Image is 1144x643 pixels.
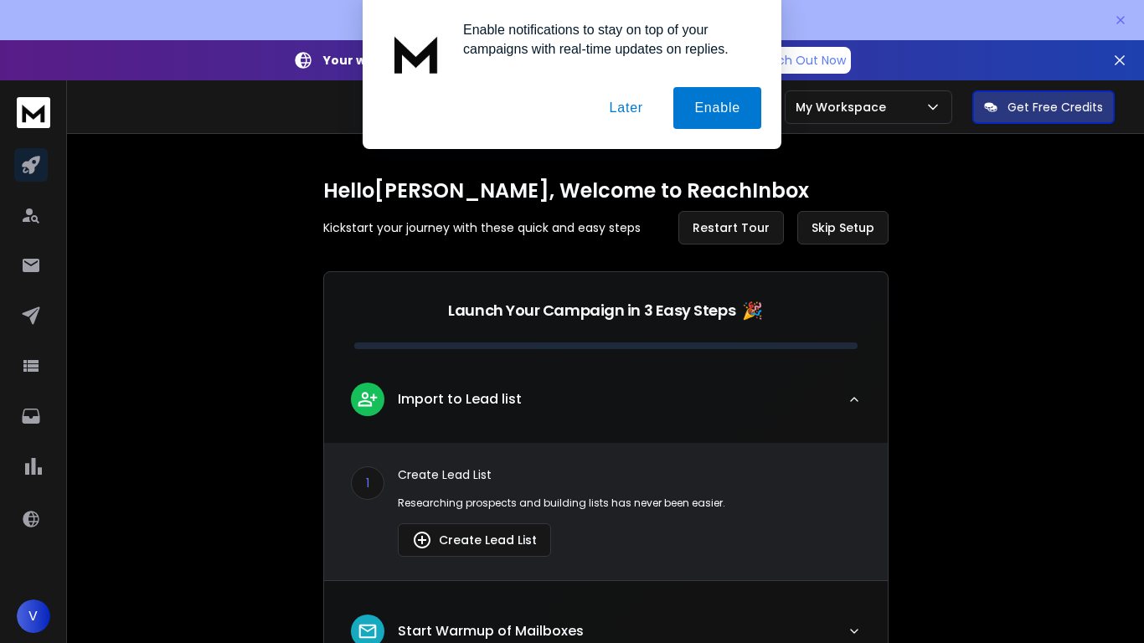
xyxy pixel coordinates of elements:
button: V [17,599,50,633]
p: Launch Your Campaign in 3 Easy Steps [448,299,735,322]
div: 1 [351,466,384,500]
button: Later [588,87,663,129]
img: notification icon [383,20,450,87]
img: lead [357,620,379,642]
p: Kickstart your journey with these quick and easy steps [323,219,641,236]
button: Create Lead List [398,523,551,557]
p: Researching prospects and building lists has never been easier. [398,496,861,510]
span: 🎉 [742,299,763,322]
button: leadImport to Lead list [324,369,888,443]
p: Create Lead List [398,466,861,483]
span: Skip Setup [812,219,874,236]
button: Restart Tour [678,211,784,244]
h1: Hello [PERSON_NAME] , Welcome to ReachInbox [323,177,889,204]
div: Enable notifications to stay on top of your campaigns with real-time updates on replies. [450,20,761,59]
p: Start Warmup of Mailboxes [398,621,584,641]
img: lead [412,530,432,550]
button: Skip Setup [797,211,889,244]
button: Enable [673,87,761,129]
p: Import to Lead list [398,389,522,409]
img: lead [357,388,379,409]
div: leadImport to Lead list [324,443,888,580]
